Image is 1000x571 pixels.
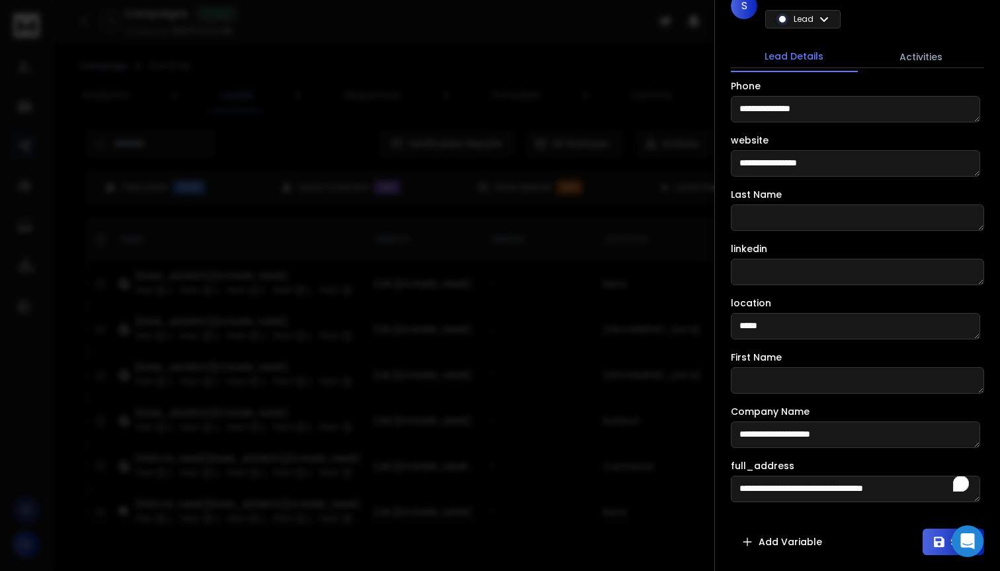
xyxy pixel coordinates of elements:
div: Open Intercom Messenger [952,525,983,557]
label: First Name [731,353,782,362]
label: Company Name [731,407,810,416]
button: Lead Details [731,42,858,72]
label: Last Name [731,190,782,199]
label: full_address [731,461,794,470]
textarea: To enrich screen reader interactions, please activate Accessibility in Grammarly extension settings [731,476,980,502]
button: Activities [858,42,985,71]
label: website [731,136,769,145]
p: Lead [794,14,813,24]
label: linkedin [731,244,767,253]
label: Phone [731,81,761,91]
label: location [731,298,771,308]
button: Add Variable [731,529,833,555]
button: Save [923,529,984,555]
